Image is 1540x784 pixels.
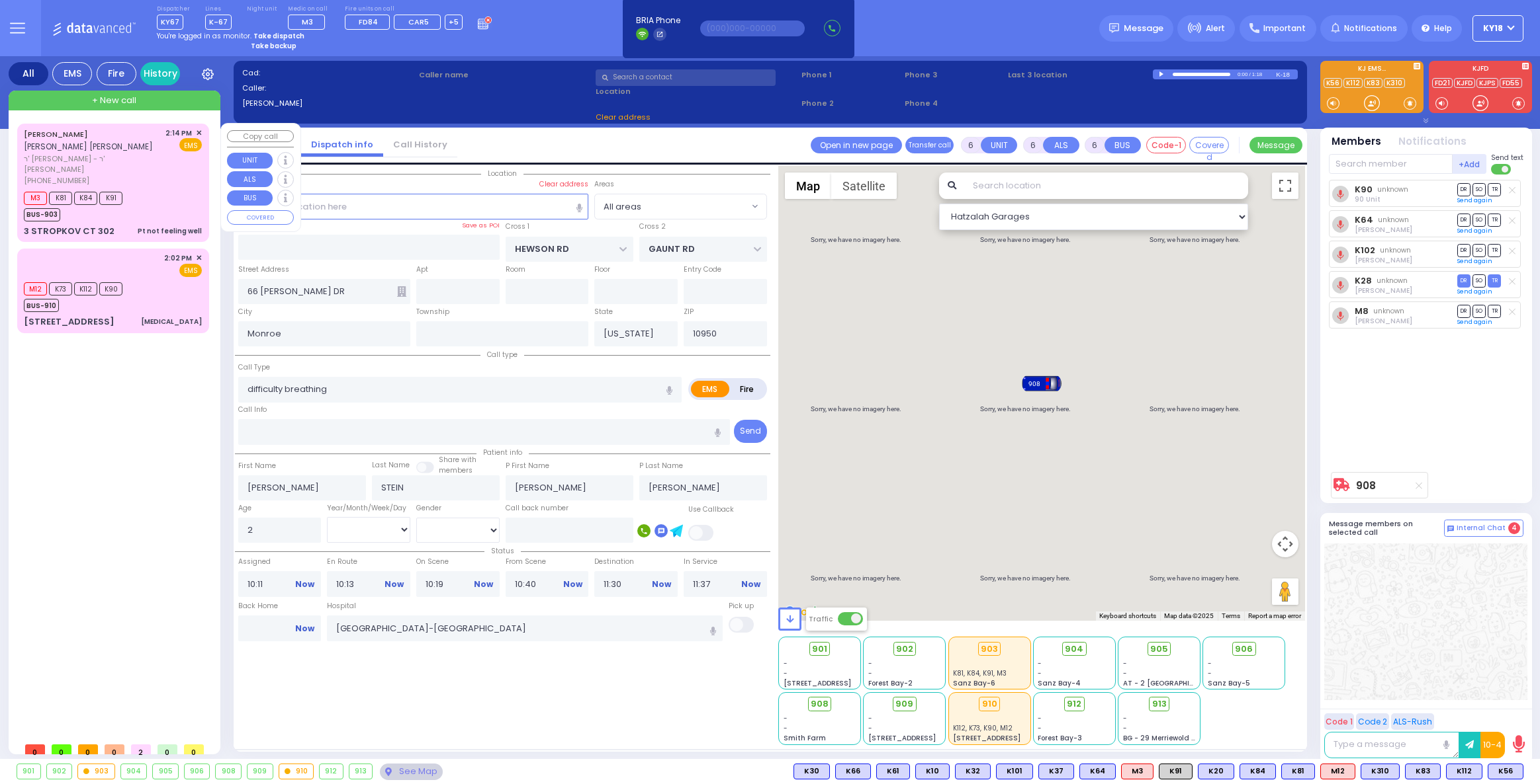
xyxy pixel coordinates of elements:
label: Call Info [238,405,267,415]
button: Map camera controls [1272,531,1298,557]
a: Open this area in Google Maps (opens a new window) [782,604,825,621]
input: Search location here [238,194,589,219]
span: Notifications [1344,22,1397,34]
span: SO [1472,274,1486,287]
label: Street Address [238,264,289,275]
span: - [1038,668,1042,678]
span: 0 [105,744,124,754]
img: Google [782,604,825,621]
label: In Service [684,557,767,567]
span: - [1123,658,1127,668]
span: - [784,713,788,723]
a: Send again [1457,288,1492,295]
span: - [1038,658,1042,668]
span: Phone 2 [801,98,900,109]
label: Entry Code [684,264,721,275]
span: Chaim Dovid Mendlowitz [1355,286,1412,295]
label: Cross 2 [639,221,666,232]
label: Areas [594,179,614,190]
span: - [1123,723,1127,733]
div: 3 STROPKOV CT 302 [24,225,114,238]
span: Moses Roth [1355,316,1412,326]
span: TR [1488,183,1501,196]
label: Township [416,307,449,317]
a: FD55 [1500,78,1522,88]
div: EMS [52,62,92,85]
span: 2 [131,744,151,754]
span: FD84 [359,17,378,27]
span: members [439,465,473,475]
button: Send [734,420,767,443]
span: Call type [480,350,524,360]
span: 902 [896,643,913,656]
button: UNIT [227,153,273,169]
span: DR [1457,244,1471,256]
button: ALS-Rush [1391,713,1434,730]
input: (000)000-00000 [700,20,805,36]
span: - [784,668,788,678]
a: Now [295,578,314,590]
span: 909 [895,697,913,711]
button: BUS [227,190,273,206]
span: BUS-903 [24,208,60,221]
span: DR [1457,274,1471,287]
button: Internal Chat 4 [1444,520,1523,537]
div: BLS [1198,764,1234,779]
label: Location [596,86,797,97]
input: Search hospital [327,615,722,641]
span: 0 [184,744,204,754]
span: AT - 2 [GEOGRAPHIC_DATA] [1123,678,1221,688]
label: Lines [205,5,232,13]
span: - [1123,668,1127,678]
a: M8 [1355,306,1369,316]
span: TR [1488,214,1501,226]
div: ALS [1121,764,1154,779]
input: Search location [964,173,1248,199]
label: Pick up [729,601,754,611]
a: KJPS [1476,78,1498,88]
span: BRIA Phone [636,15,680,26]
span: TR [1488,244,1501,256]
label: On Scene [416,557,500,567]
span: 908 [811,697,829,711]
button: Show street map [785,173,831,199]
input: Search a contact [596,69,776,86]
label: From Scene [506,557,589,567]
span: unknown [1380,245,1411,255]
span: - [1038,723,1042,733]
label: Cad: [242,67,414,79]
span: Help [1434,22,1452,34]
span: +5 [449,17,459,27]
div: [STREET_ADDRESS] [24,315,114,329]
label: Back Home [238,601,322,611]
a: K112 [1343,78,1363,88]
label: Room [506,264,525,275]
div: BLS [1240,764,1276,779]
label: Hospital [327,601,356,611]
span: Alert [1206,22,1225,34]
label: Caller name [419,69,591,81]
span: 90 Unit [1355,194,1381,204]
span: KY18 [1483,22,1503,34]
div: 909 [248,764,273,779]
span: K-67 [205,15,232,30]
span: K112 [74,282,97,295]
span: K112, K73, K90, M12 [953,723,1013,733]
div: BLS [1079,764,1116,779]
label: Dispatcher [157,5,190,13]
div: BLS [996,764,1033,779]
label: Save as POI [462,221,500,230]
a: FD21 [1432,78,1453,88]
label: ZIP [684,307,694,317]
div: BLS [1488,764,1523,779]
span: unknown [1377,184,1408,194]
a: History [140,62,180,85]
a: Now [563,578,582,590]
span: 0 [78,744,98,754]
span: Patient info [476,448,529,457]
div: Year/Month/Week/Day [327,503,410,514]
span: - [1208,668,1212,678]
span: BUS-910 [24,299,59,312]
label: KJFD [1429,65,1532,75]
div: K30 [793,764,830,779]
